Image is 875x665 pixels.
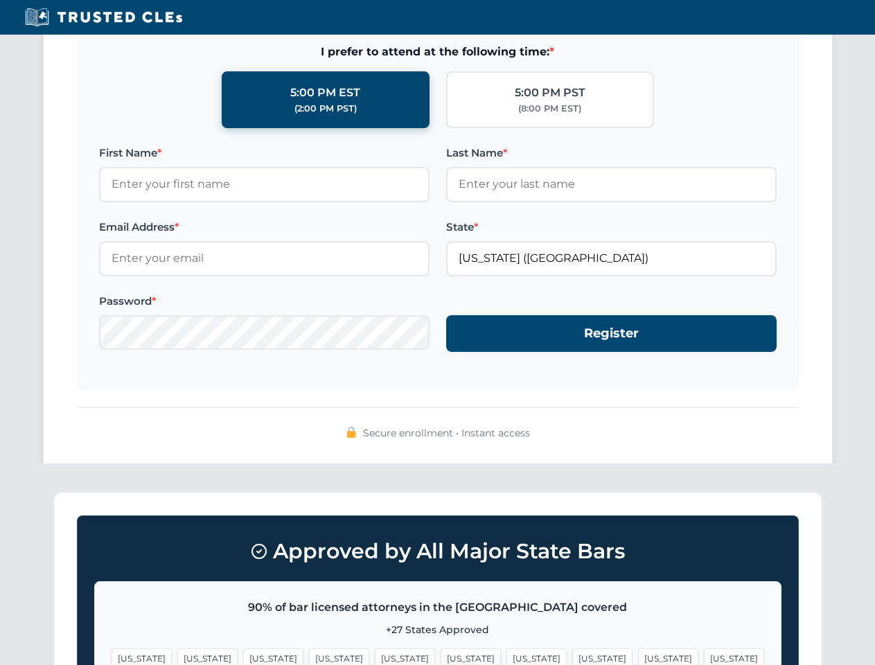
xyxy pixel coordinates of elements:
[446,219,777,236] label: State
[446,241,777,276] input: Florida (FL)
[515,84,585,102] div: 5:00 PM PST
[94,533,781,570] h3: Approved by All Major State Bars
[99,43,777,61] span: I prefer to attend at the following time:
[446,145,777,161] label: Last Name
[290,84,360,102] div: 5:00 PM EST
[346,427,357,438] img: 🔒
[446,167,777,202] input: Enter your last name
[112,622,764,637] p: +27 States Approved
[518,102,581,116] div: (8:00 PM EST)
[21,7,186,28] img: Trusted CLEs
[99,241,430,276] input: Enter your email
[446,315,777,352] button: Register
[99,293,430,310] label: Password
[99,167,430,202] input: Enter your first name
[363,425,530,441] span: Secure enrollment • Instant access
[112,598,764,617] p: 90% of bar licensed attorneys in the [GEOGRAPHIC_DATA] covered
[99,145,430,161] label: First Name
[294,102,357,116] div: (2:00 PM PST)
[99,219,430,236] label: Email Address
